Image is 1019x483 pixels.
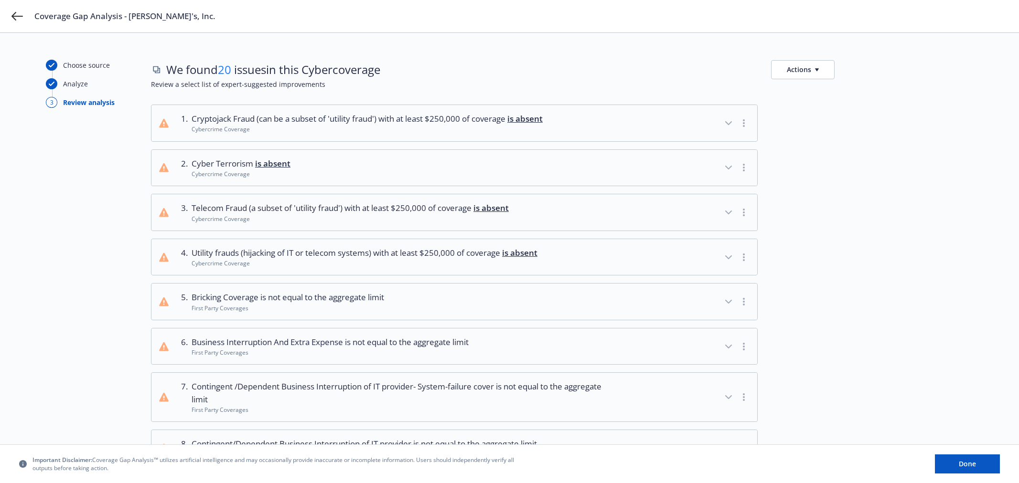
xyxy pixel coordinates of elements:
[166,62,380,78] span: We found issues in this Cyber coverage
[192,381,601,404] span: is not equal to the aggregate limit
[260,292,384,303] span: is not equal to the aggregate limit
[771,60,835,79] button: Actions
[192,348,469,357] div: First Party Coverages
[192,125,543,133] div: Cybercrime Coverage
[151,150,757,186] button: 2.Cyber Terrorism is absentCybercrime Coverage
[32,456,520,472] span: Coverage Gap Analysis™ utilizes artificial intelligence and may occasionally provide inaccurate o...
[151,283,757,320] button: 5.Bricking Coverage is not equal to the aggregate limitFirst Party Coverages
[176,380,188,414] div: 7 .
[192,113,543,125] span: Cryptojack Fraud (can be a subset of 'utility fraud') with at least $250,000 of coverage
[176,291,188,312] div: 5 .
[192,215,509,223] div: Cybercrime Coverage
[46,97,57,108] div: 3
[255,158,290,169] span: is absent
[151,328,757,365] button: 6.Business Interruption And Extra Expense is not equal to the aggregate limitFirst Party Coverages
[176,202,188,223] div: 3 .
[192,202,509,214] span: Telecom Fraud (a subset of 'utility fraud') with at least $250,000 of coverage
[151,105,757,141] button: 1.Cryptojack Fraud (can be a subset of 'utility fraud') with at least $250,000 of coverage is abs...
[192,157,290,170] span: Cyber Terrorism
[63,79,88,89] div: Analyze
[192,336,469,348] span: Business Interruption And Extra Expense
[192,259,537,267] div: Cybercrime Coverage
[176,247,188,268] div: 4 .
[502,247,537,258] span: is absent
[176,113,188,134] div: 1 .
[413,438,537,449] span: is not equal to the aggregate limit
[192,304,384,312] div: First Party Coverages
[192,406,602,414] div: First Party Coverages
[218,62,231,77] span: 20
[192,170,290,178] div: Cybercrime Coverage
[34,10,215,22] span: Coverage Gap Analysis - [PERSON_NAME]'s, Inc.
[192,291,384,304] span: Bricking Coverage
[63,97,115,107] div: Review analysis
[345,336,469,347] span: is not equal to the aggregate limit
[959,459,976,468] span: Done
[176,438,188,459] div: 8 .
[192,380,602,406] span: Contingent /Dependent Business Interruption of IT provider- System-failure cover
[935,454,1000,473] button: Done
[507,113,543,124] span: is absent
[176,157,188,178] div: 2 .
[151,194,757,231] button: 3.Telecom Fraud (a subset of 'utility fraud') with at least $250,000 of coverage is absentCybercr...
[151,239,757,275] button: 4.Utility frauds (hijacking of IT or telecom systems) with at least $250,000 of coverage is absen...
[151,373,757,421] button: 7.Contingent /Dependent Business Interruption of IT provider- System-failure cover is not equal t...
[176,336,188,357] div: 6 .
[192,247,537,259] span: Utility frauds (hijacking of IT or telecom systems) with at least $250,000 of coverage
[32,456,92,464] span: Important Disclaimer:
[151,79,973,89] span: Review a select list of expert-suggested improvements
[473,202,509,213] span: is absent
[151,430,757,466] button: 8.Contingent/Dependent Business Interruption of IT provider is not equal to the aggregate limitFi...
[192,438,537,450] span: Contingent/Dependent Business Interruption of IT provider
[63,60,110,70] div: Choose source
